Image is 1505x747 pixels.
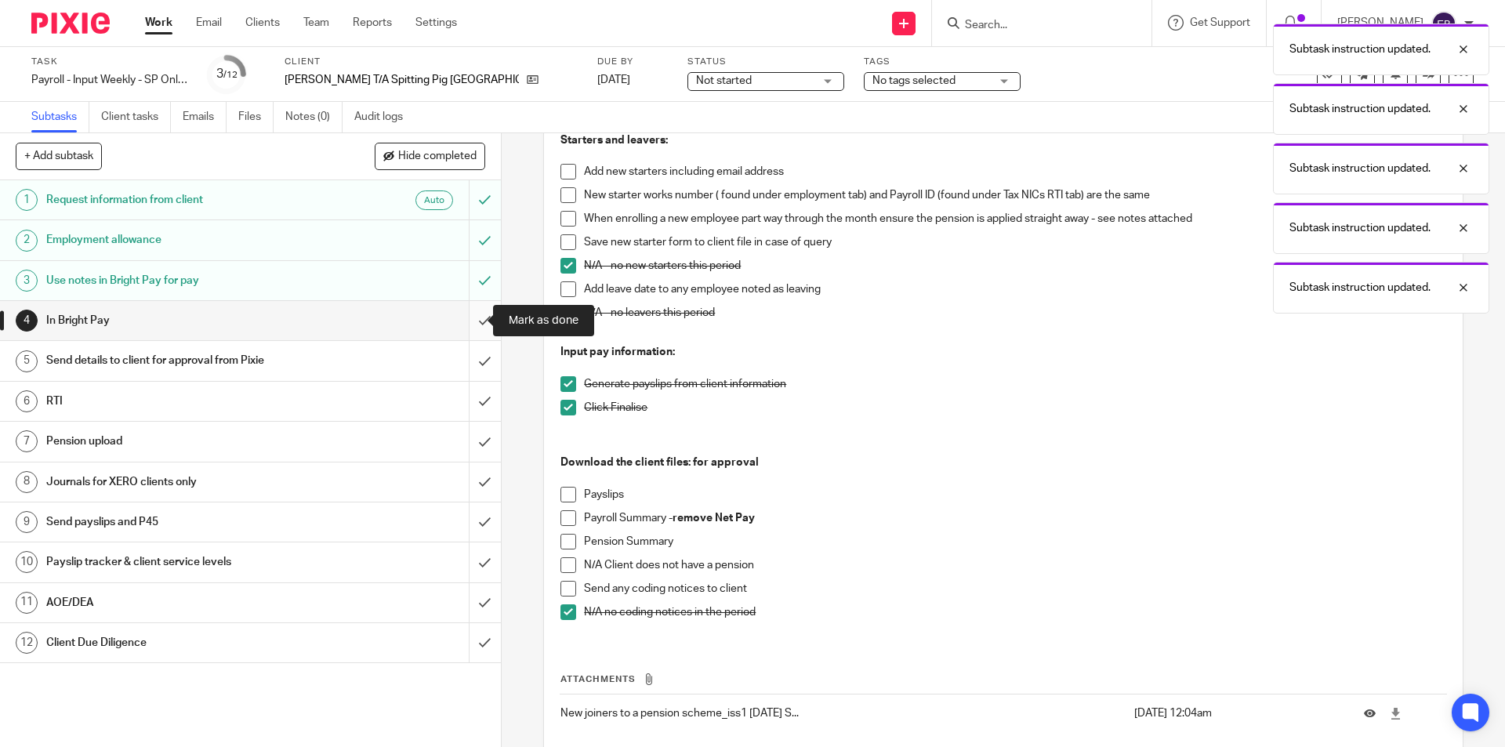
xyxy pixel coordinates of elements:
strong: Download the client files: for approval [560,457,759,468]
p: Send any coding notices to client [584,581,1445,597]
small: /12 [223,71,238,79]
h1: AOE/DEA [46,591,317,615]
div: 1 [16,189,38,211]
p: Payslips [584,487,1445,502]
h1: Employment allowance [46,228,317,252]
div: 2 [16,230,38,252]
img: svg%3E [1431,11,1456,36]
div: 7 [16,430,38,452]
h1: Client Due Diligence [46,631,317,655]
p: [DATE] 12:04am [1134,705,1340,721]
span: Attachments [560,675,636,684]
a: Settings [415,15,457,31]
p: Add new starters including email address [584,164,1445,179]
div: 11 [16,592,38,614]
p: Subtask instruction updated. [1289,220,1431,236]
strong: Input pay information: [560,346,675,357]
div: 8 [16,471,38,493]
p: Add leave date to any employee noted as leaving [584,281,1445,297]
p: New joiners to a pension scheme_iss1 [DATE] S... [560,705,1126,721]
a: Download [1390,705,1402,721]
div: 9 [16,511,38,533]
p: Subtask instruction updated. [1289,161,1431,176]
div: 3 [216,65,238,83]
a: Email [196,15,222,31]
h1: Use notes in Bright Pay for pay [46,269,317,292]
strong: Starters and leavers: [560,135,668,146]
p: Subtask instruction updated. [1289,280,1431,296]
a: Reports [353,15,392,31]
div: 10 [16,551,38,573]
p: Pension Summary [584,534,1445,549]
p: When enrolling a new employee part way through the month ensure the pension is applied straight a... [584,211,1445,227]
span: Hide completed [398,150,477,163]
p: Subtask instruction updated. [1289,42,1431,57]
p: Payroll Summary - [584,510,1445,526]
label: Task [31,56,188,68]
a: Work [145,15,172,31]
div: 6 [16,390,38,412]
p: N/A - no leavers this period [584,305,1445,321]
a: Audit logs [354,102,415,132]
div: 4 [16,310,38,332]
h1: Send details to client for approval from Pixie [46,349,317,372]
p: Save new starter form to client file in case of query [584,234,1445,250]
a: Emails [183,102,227,132]
strong: remove Net Pay [673,513,755,524]
h1: Payslip tracker & client service levels [46,550,317,574]
a: Clients [245,15,280,31]
p: N/A - no new starters this period [584,258,1445,274]
p: New starter works number ( found under employment tab) and Payroll ID (found under Tax NICs RTI t... [584,187,1445,203]
a: Notes (0) [285,102,343,132]
span: Not started [696,75,752,86]
label: Client [285,56,578,68]
h1: Send payslips and P45 [46,510,317,534]
a: Subtasks [31,102,89,132]
div: 12 [16,632,38,654]
label: Status [687,56,844,68]
h1: Request information from client [46,188,317,212]
a: Team [303,15,329,31]
h1: Pension upload [46,430,317,453]
h1: In Bright Pay [46,309,317,332]
div: Auto [415,190,453,210]
div: 3 [16,270,38,292]
img: Pixie [31,13,110,34]
h1: Journals for XERO clients only [46,470,317,494]
button: + Add subtask [16,143,102,169]
p: N/A no coding notices in the period [584,604,1445,620]
button: Hide completed [375,143,485,169]
p: Subtask instruction updated. [1289,101,1431,117]
a: Client tasks [101,102,171,132]
label: Due by [597,56,668,68]
div: Payroll - Input Weekly - SP Only # [31,72,188,88]
div: 5 [16,350,38,372]
p: N/A Client does not have a pension [584,557,1445,573]
p: Click Finalise [584,400,1445,415]
a: Files [238,102,274,132]
p: Generate payslips from client information [584,376,1445,392]
h1: RTI [46,390,317,413]
span: [DATE] [597,74,630,85]
p: [PERSON_NAME] T/A Spitting Pig [GEOGRAPHIC_DATA] [285,72,519,88]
